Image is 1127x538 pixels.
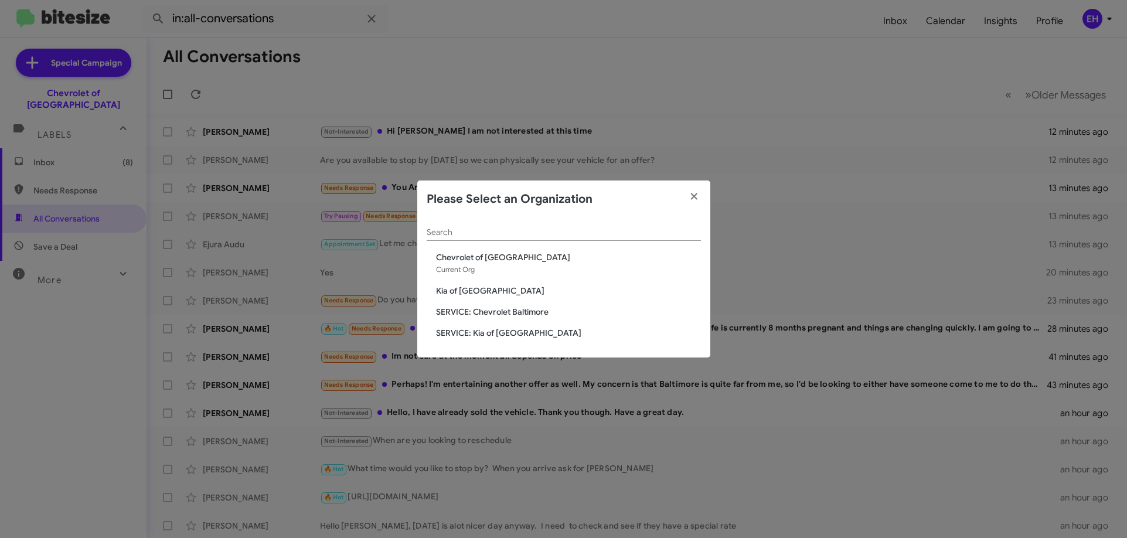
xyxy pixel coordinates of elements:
span: Current Org [436,265,475,274]
span: Chevrolet of [GEOGRAPHIC_DATA] [436,251,701,263]
h2: Please Select an Organization [427,190,593,209]
span: SERVICE: Chevrolet Baltimore [436,306,701,318]
span: Kia of [GEOGRAPHIC_DATA] [436,285,701,297]
span: SERVICE: Kia of [GEOGRAPHIC_DATA] [436,327,701,339]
